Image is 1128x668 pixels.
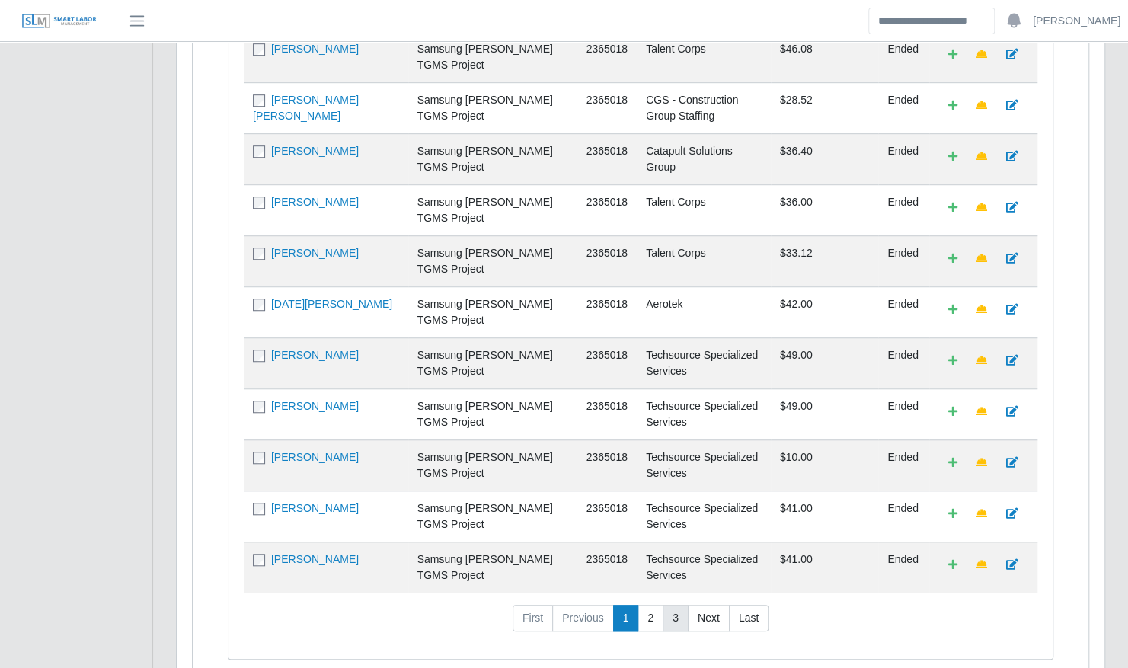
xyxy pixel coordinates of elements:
a: Add Default Cost Code [938,347,967,374]
td: Techsource Specialized Services [637,439,771,491]
td: Samsung [PERSON_NAME] TGMS Project [408,82,577,133]
a: Last [729,605,769,632]
a: [DATE][PERSON_NAME] [271,298,392,310]
a: Make Team Lead [967,296,997,323]
td: Aerotek [637,286,771,337]
a: Make Team Lead [967,194,997,221]
td: 2365018 [577,439,637,491]
td: $49.00 [771,337,878,388]
td: 2365018 [577,337,637,388]
td: Techsource Specialized Services [637,388,771,439]
td: ended [878,388,929,439]
a: Make Team Lead [967,500,997,527]
a: Add Default Cost Code [938,194,967,221]
a: Add Default Cost Code [938,551,967,578]
a: Make Team Lead [967,92,997,119]
td: Samsung [PERSON_NAME] TGMS Project [408,31,577,82]
td: ended [878,31,929,82]
td: Catapult Solutions Group [637,133,771,184]
td: $36.00 [771,184,878,235]
td: ended [878,542,929,593]
a: [PERSON_NAME] [PERSON_NAME] [253,94,359,122]
td: ended [878,491,929,542]
a: Add Default Cost Code [938,143,967,170]
a: [PERSON_NAME] [271,553,359,565]
a: [PERSON_NAME] [271,451,359,463]
img: SLM Logo [21,13,97,30]
td: Samsung [PERSON_NAME] TGMS Project [408,388,577,439]
a: Add Default Cost Code [938,500,967,527]
td: Talent Corps [637,31,771,82]
td: Techsource Specialized Services [637,542,771,593]
td: 2365018 [577,31,637,82]
a: Make Team Lead [967,398,997,425]
td: $42.00 [771,286,878,337]
a: Make Team Lead [967,245,997,272]
td: CGS - Construction Group Staffing [637,82,771,133]
td: ended [878,82,929,133]
a: Add Default Cost Code [938,398,967,425]
a: Add Default Cost Code [938,449,967,476]
td: Samsung [PERSON_NAME] TGMS Project [408,133,577,184]
a: [PERSON_NAME] [271,145,359,157]
a: [PERSON_NAME] [1033,13,1120,29]
a: Make Team Lead [967,143,997,170]
td: ended [878,184,929,235]
a: Make Team Lead [967,551,997,578]
td: ended [878,235,929,286]
td: Techsource Specialized Services [637,491,771,542]
td: Samsung [PERSON_NAME] TGMS Project [408,337,577,388]
td: $41.00 [771,542,878,593]
td: 2365018 [577,82,637,133]
a: Add Default Cost Code [938,41,967,68]
td: 2365018 [577,491,637,542]
td: Samsung [PERSON_NAME] TGMS Project [408,286,577,337]
a: [PERSON_NAME] [271,349,359,361]
td: Samsung [PERSON_NAME] TGMS Project [408,235,577,286]
a: Add Default Cost Code [938,92,967,119]
td: Techsource Specialized Services [637,337,771,388]
td: ended [878,337,929,388]
td: Talent Corps [637,184,771,235]
input: Search [868,8,995,34]
a: 3 [663,605,689,632]
td: $28.52 [771,82,878,133]
td: ended [878,439,929,491]
td: Samsung [PERSON_NAME] TGMS Project [408,491,577,542]
td: 2365018 [577,388,637,439]
td: 2365018 [577,542,637,593]
td: $10.00 [771,439,878,491]
a: [PERSON_NAME] [271,502,359,514]
td: $41.00 [771,491,878,542]
td: ended [878,286,929,337]
td: $49.00 [771,388,878,439]
a: [PERSON_NAME] [271,247,359,259]
td: Samsung [PERSON_NAME] TGMS Project [408,184,577,235]
td: ended [878,133,929,184]
td: Samsung [PERSON_NAME] TGMS Project [408,542,577,593]
a: Next [688,605,730,632]
a: Make Team Lead [967,347,997,374]
a: Add Default Cost Code [938,296,967,323]
td: 2365018 [577,184,637,235]
td: $46.08 [771,31,878,82]
td: 2365018 [577,133,637,184]
a: [PERSON_NAME] [271,43,359,55]
nav: pagination [244,605,1037,644]
td: Samsung [PERSON_NAME] TGMS Project [408,439,577,491]
td: Talent Corps [637,235,771,286]
a: Make Team Lead [967,449,997,476]
td: $33.12 [771,235,878,286]
a: [PERSON_NAME] [271,196,359,208]
a: 1 [613,605,639,632]
td: $36.40 [771,133,878,184]
a: Add Default Cost Code [938,245,967,272]
a: Make Team Lead [967,41,997,68]
td: 2365018 [577,286,637,337]
a: [PERSON_NAME] [271,400,359,412]
a: 2 [637,605,663,632]
td: 2365018 [577,235,637,286]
